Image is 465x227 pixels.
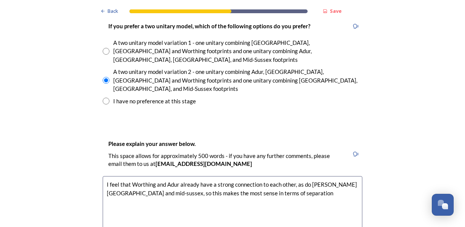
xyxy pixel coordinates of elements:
[113,97,196,106] div: I have no preference at this stage
[156,160,252,167] strong: [EMAIL_ADDRESS][DOMAIN_NAME]
[108,23,310,29] strong: If you prefer a two unitary model, which of the following options do you prefer?
[113,67,362,93] div: A two unitary model variation 2 - one unitary combining Adur, [GEOGRAPHIC_DATA], [GEOGRAPHIC_DATA...
[330,8,342,14] strong: Save
[108,140,196,147] strong: Please explain your answer below.
[108,152,343,168] p: This space allows for approximately 500 words - if you have any further comments, please email th...
[108,8,118,15] span: Back
[113,38,362,64] div: A two unitary model variation 1 - one unitary combining [GEOGRAPHIC_DATA], [GEOGRAPHIC_DATA] and ...
[432,194,454,216] button: Open Chat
